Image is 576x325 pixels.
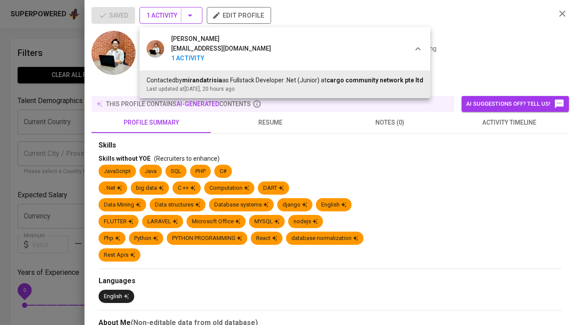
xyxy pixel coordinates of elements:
span: cargo community network pte ltd [327,77,423,84]
span: [PERSON_NAME] [171,34,220,44]
img: b7c40b3254cf1e89b620fdc5bd0ee18d.jpeg [147,40,164,58]
div: [PERSON_NAME][EMAIL_ADDRESS][DOMAIN_NAME]1 Activity [139,27,430,70]
div: Last updated at [DATE] , 20 hours ago [147,85,423,93]
b: mirandatrisia [182,77,222,84]
b: 1 Activity [171,54,271,63]
div: Contacted by as Fullstack Developer .Net (Junior) at [147,76,423,85]
div: [EMAIL_ADDRESS][DOMAIN_NAME] [171,44,271,54]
